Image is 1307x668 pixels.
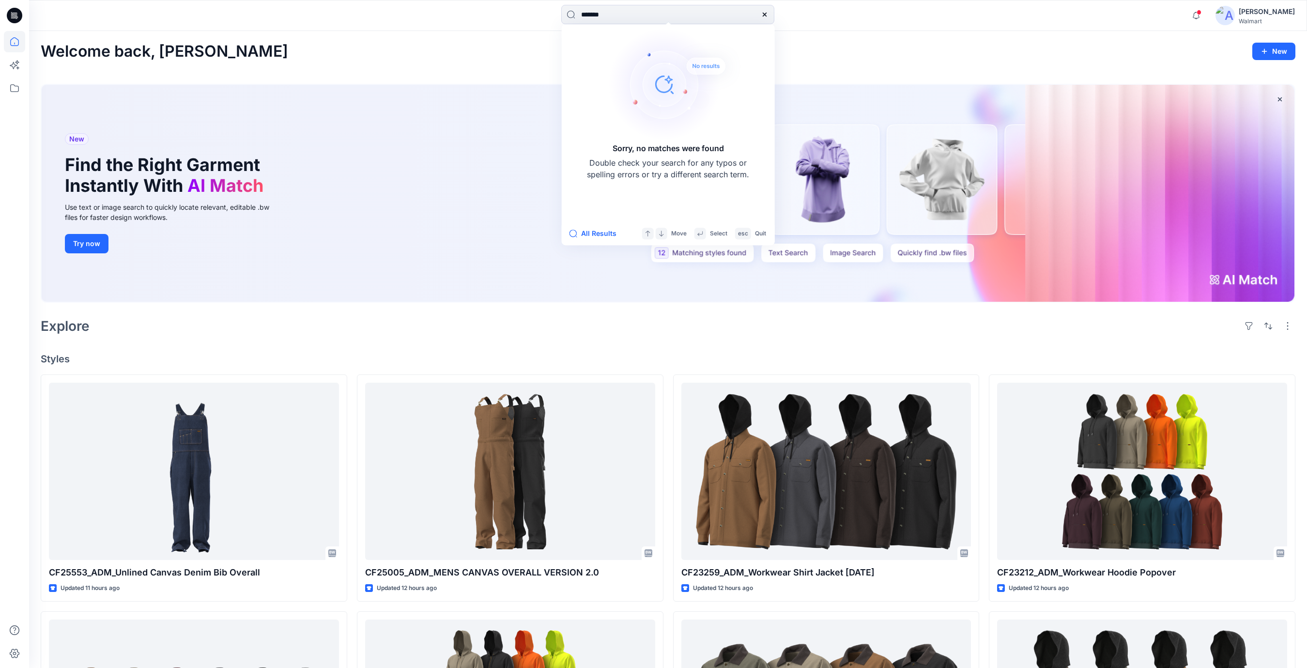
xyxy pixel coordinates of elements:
p: Quit [755,229,766,239]
button: Try now [65,234,108,253]
p: Move [671,229,687,239]
a: CF25005_ADM_MENS CANVAS OVERALL VERSION 2.0 [365,383,655,560]
h2: Explore [41,318,90,334]
h4: Styles [41,353,1295,365]
h5: Sorry, no matches were found [613,142,724,154]
p: Double check your search for any typos or spelling errors or try a different search term. [586,157,751,180]
h2: Welcome back, [PERSON_NAME] [41,43,288,61]
p: CF23212_ADM_Workwear Hoodie Popover [997,566,1287,579]
span: AI Match [187,175,263,196]
button: New [1252,43,1295,60]
p: CF25005_ADM_MENS CANVAS OVERALL VERSION 2.0 [365,566,655,579]
p: Updated 12 hours ago [1009,583,1069,593]
img: avatar [1215,6,1235,25]
img: Sorry, no matches were found [608,26,744,142]
h1: Find the Right Garment Instantly With [65,155,268,196]
p: Updated 12 hours ago [377,583,437,593]
p: Select [710,229,727,239]
div: Use text or image search to quickly locate relevant, editable .bw files for faster design workflows. [65,202,283,222]
button: All Results [569,228,623,239]
a: CF23212_ADM_Workwear Hoodie Popover [997,383,1287,560]
p: CF25553_ADM_Unlined Canvas Denim Bib Overall [49,566,339,579]
a: CF25553_ADM_Unlined Canvas Denim Bib Overall [49,383,339,560]
div: Walmart [1239,17,1295,25]
p: CF23259_ADM_Workwear Shirt Jacket [DATE] [681,566,971,579]
span: New [69,133,84,145]
p: Updated 11 hours ago [61,583,120,593]
div: [PERSON_NAME] [1239,6,1295,17]
p: esc [738,229,748,239]
a: CF23259_ADM_Workwear Shirt Jacket 05OCT25 [681,383,971,560]
p: Updated 12 hours ago [693,583,753,593]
